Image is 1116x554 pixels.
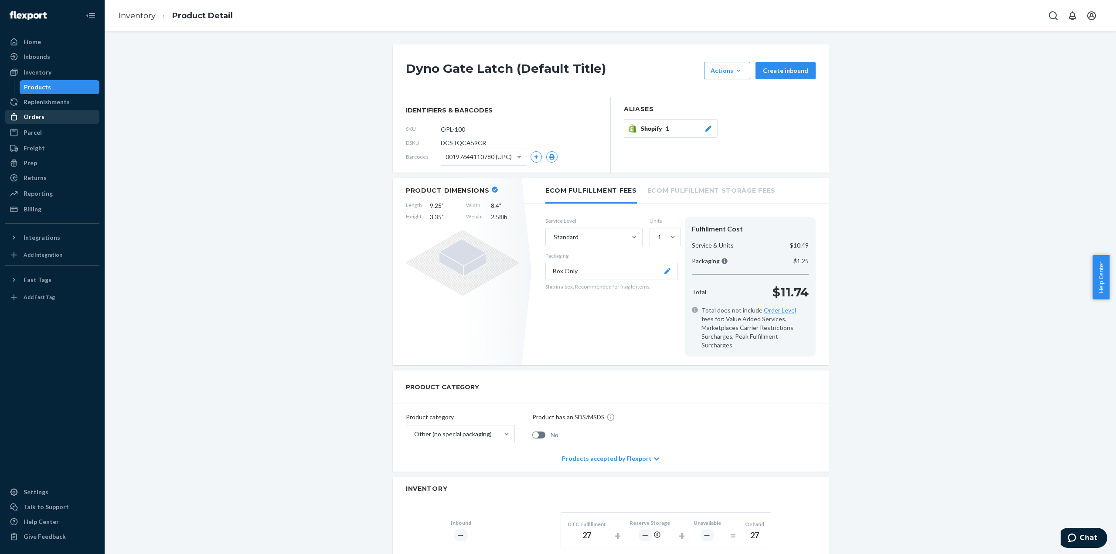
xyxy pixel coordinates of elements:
[24,68,51,77] div: Inventory
[466,213,483,221] span: Weight
[24,275,51,284] div: Fast Tags
[406,125,441,133] span: SKU
[679,528,685,544] div: +
[466,201,483,210] span: Width
[119,11,156,20] a: Inventory
[24,159,37,167] div: Prep
[692,288,706,296] p: Total
[629,519,670,527] div: Reserve Storage
[24,98,70,106] div: Replenishments
[658,233,661,241] div: 1
[1092,255,1109,299] button: Help Center
[562,445,659,472] div: Products accepted by Flexport
[446,150,512,164] span: 00197644110780 (UPC)
[442,213,444,221] span: "
[24,532,66,541] div: Give Feedback
[82,7,99,24] button: Close Navigation
[711,66,744,75] div: Actions
[790,241,809,250] p: $10.49
[442,202,444,209] span: "
[730,528,736,544] div: =
[666,124,669,133] span: 1
[5,530,99,544] button: Give Feedback
[24,503,69,511] div: Talk to Support
[755,62,816,79] button: Create inbound
[694,519,721,527] div: Unavailable
[532,413,605,421] p: Product has an SDS/MSDS
[24,488,48,496] div: Settings
[639,529,652,541] div: ―
[24,517,59,526] div: Help Center
[430,201,458,210] span: 9.25
[414,430,492,438] div: Other (no special packaging)
[1064,7,1081,24] button: Open notifications
[24,233,60,242] div: Integrations
[406,62,700,79] h1: Dyno Gate Latch (Default Title)
[5,231,99,245] button: Integrations
[624,106,816,112] h2: Aliases
[5,273,99,287] button: Fast Tags
[491,213,519,221] span: 2.58 lb
[24,293,55,301] div: Add Fast Tag
[545,263,678,279] button: Box Only
[692,241,734,250] p: Service & Units
[24,128,42,137] div: Parcel
[24,173,47,182] div: Returns
[406,486,816,492] h2: Inventory
[1083,7,1100,24] button: Open account menu
[24,251,62,258] div: Add Integration
[413,430,414,438] input: Other (no special packaging)
[545,178,637,204] li: Ecom Fulfillment Fees
[615,528,621,544] div: +
[5,95,99,109] a: Replenishments
[24,37,41,46] div: Home
[701,529,714,541] div: ―
[551,431,558,439] span: No
[553,233,554,241] input: Standard
[692,224,809,234] div: Fulfillment Cost
[5,515,99,529] a: Help Center
[5,65,99,79] a: Inventory
[545,283,678,290] p: Ship in a box. Recommended for fragile items.
[650,217,678,224] label: Units
[745,520,764,528] div: Onhand
[704,62,750,79] button: Actions
[568,530,606,541] div: 27
[545,252,678,259] p: Packaging
[1061,528,1107,550] iframe: Opens a widget where you can chat to one of our agents
[24,52,50,61] div: Inbounds
[5,156,99,170] a: Prep
[745,530,764,541] div: 27
[647,178,776,202] li: Ecom Fulfillment Storage Fees
[624,119,718,138] button: Shopify1
[499,202,501,209] span: "
[406,187,490,194] h2: Product Dimensions
[5,35,99,49] a: Home
[1045,7,1062,24] button: Open Search Box
[441,139,486,147] span: DCSTQCA59CR
[491,201,519,210] span: 8.4
[5,485,99,499] a: Settings
[641,124,666,133] span: Shopify
[406,213,422,221] span: Height
[430,213,458,221] span: 3.35
[112,3,240,29] ol: breadcrumbs
[568,520,606,528] div: DTC Fulfillment
[5,171,99,185] a: Returns
[764,306,796,314] a: Order Level
[406,413,515,421] p: Product category
[406,106,597,115] span: identifiers & barcodes
[701,306,809,350] span: Total does not include fees for: Value Added Services, Marketplaces Carrier Restrictions Surcharg...
[454,529,468,541] div: ―
[172,11,233,20] a: Product Detail
[5,248,99,262] a: Add Integration
[793,257,809,265] p: $1.25
[5,110,99,124] a: Orders
[24,205,41,214] div: Billing
[406,201,422,210] span: Length
[545,217,643,224] label: Service Level
[24,83,51,92] div: Products
[554,233,578,241] div: Standard
[5,50,99,64] a: Inbounds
